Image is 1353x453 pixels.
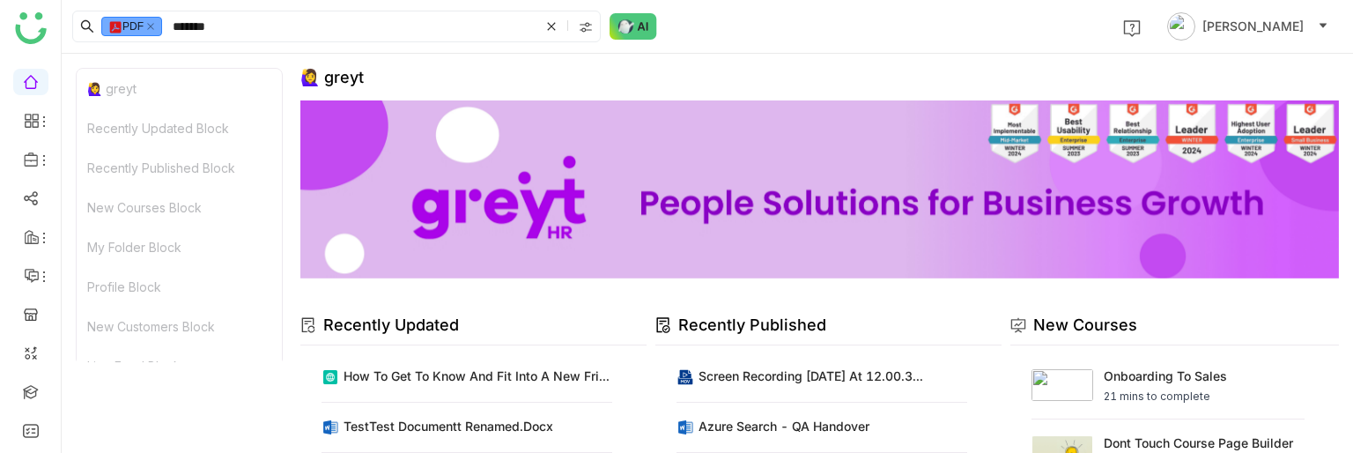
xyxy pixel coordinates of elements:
div: My Folder Block [77,227,282,267]
div: New Courses [1033,313,1137,338]
div: Screen Recording [DATE] at 12.00.3... [699,367,923,385]
div: How to Get to Know and Fit Into a New Fri... [344,367,610,385]
div: 🙋‍♀️ greyt [77,69,282,108]
div: Recently Updated Block [77,108,282,148]
div: New Courses Block [77,188,282,227]
div: Profile Block [77,267,282,307]
img: logo [15,12,47,44]
img: search-type.svg [579,20,593,34]
img: ask-buddy-normal.svg [610,13,657,40]
div: New Customers Block [77,307,282,346]
span: [PERSON_NAME] [1202,17,1304,36]
img: help.svg [1123,19,1141,37]
div: 🙋‍♀️ greyt [300,68,364,86]
nz-tag: PDF [101,17,162,36]
img: 68ca8a786afc163911e2cfd3 [300,100,1339,278]
button: [PERSON_NAME] [1164,12,1332,41]
div: 21 mins to complete [1104,389,1227,405]
div: Live Feed Block [77,346,282,386]
div: Azure Search - QA Handover [699,417,869,435]
div: TestTest Documentt renamed.docx [344,417,553,435]
div: Recently Published [678,313,826,338]
div: Recently Updated [323,313,459,338]
div: Recently Published Block [77,148,282,188]
div: Dont touch course page builder [1104,434,1293,452]
div: Onboarding to Sales [1104,367,1227,385]
img: avatar [1167,12,1195,41]
img: pdf.svg [108,20,122,34]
